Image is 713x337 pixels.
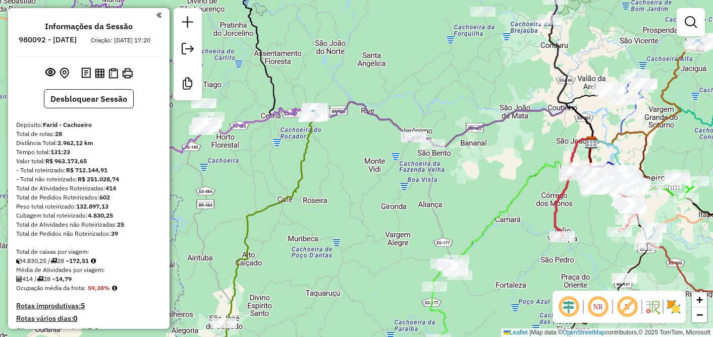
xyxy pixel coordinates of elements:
[56,275,72,283] strong: 14,79
[529,329,531,336] span: |
[16,284,86,292] span: Ocupação média da frota:
[16,202,161,211] div: Peso total roteirizado:
[615,295,639,319] span: Exibir rótulo
[156,9,161,21] a: Clique aqui para minimizar o painel
[557,295,581,319] span: Ocultar deslocamento
[16,327,161,335] h4: Clientes Priorizados NR:
[16,193,161,202] div: Total de Pedidos Roteirizados:
[445,257,458,270] img: Muqui
[470,7,496,17] div: Atividade não roteirizada - BAR ARAPOCA
[106,66,120,81] button: Visualizar Romaneio
[16,211,161,220] div: Cubagem total roteirizado:
[43,65,58,81] button: Exibir sessão original
[16,120,161,129] div: Depósito:
[696,293,703,306] span: +
[16,220,161,229] div: Total de Atividades não Roteirizadas:
[16,275,161,284] div: 414 / 28 =
[69,257,89,264] strong: 172,51
[111,230,118,237] strong: 39
[44,89,134,108] button: Desbloquear Sessão
[192,120,217,130] div: Atividade não roteirizada - BAR DO PACOCA
[193,121,218,131] div: Atividade não roteirizada - VERA LUCIA CAMUZI
[212,318,237,328] div: Atividade não roteirizada - SUPERM DO POVO
[81,301,85,310] strong: 5
[73,314,77,323] strong: 0
[87,36,154,45] div: Criação: [DATE] 17:20
[612,273,637,283] div: Atividade não roteirizada - TEXA GRILL
[66,166,107,174] strong: R$ 712.144,91
[178,12,198,35] a: Nova sessão e pesquisa
[681,12,701,32] a: Exibir filtros
[120,66,135,81] button: Imprimir Rotas
[88,284,110,292] strong: 59,38%
[16,166,161,175] div: - Total roteirizado:
[211,318,236,328] div: Atividade não roteirizada - SUP NSA APARECIDA
[192,118,217,128] div: Atividade não roteirizada - BAR DA DRI
[16,276,22,282] i: Total de Atividades
[93,66,106,80] button: Visualizar relatório de Roteirização
[78,175,119,183] strong: R$ 251.028,74
[504,329,528,336] a: Leaflet
[692,292,707,307] a: Zoom in
[16,184,161,193] div: Total de Atividades Roteirizadas:
[117,221,124,228] strong: 25
[16,148,161,157] div: Tempo total:
[16,258,22,264] i: Cubagem total roteirizado
[195,118,221,128] div: Atividade não roteirizada - BOTECO DUNEGO
[191,98,216,108] div: Atividade não roteirizada - LANCHONETE DO BONITO
[190,125,215,135] div: Atividade não roteirizada - REST NO TOPO
[50,148,70,156] strong: 131:23
[99,193,110,201] strong: 602
[189,124,214,134] div: Atividade não roteirizada - MERCEARIA DA PAULINA
[58,139,93,147] strong: 2.962,12 km
[199,112,225,122] div: Atividade não roteirizada - SANDRA LUCIA
[203,116,216,129] img: Guaçuí
[196,117,221,127] div: Atividade não roteirizada - CACHACARIA JJ
[306,109,319,122] img: Alegre
[94,326,98,335] strong: 0
[19,35,77,44] h6: 980092 - [DATE]
[16,302,161,310] h4: Rotas improdutivas:
[16,256,161,265] div: 4.830,25 / 28 =
[585,136,598,149] img: Farid - Cachoeiro
[178,39,198,61] a: Exportar sessão
[193,119,218,129] div: Atividade não roteirizada - MARCOS SOUZA
[16,229,161,238] div: Total de Pedidos não Roteirizados:
[16,139,161,148] div: Distância Total:
[16,175,161,184] div: - Total não roteirizado:
[696,308,703,321] span: −
[45,157,87,165] strong: R$ 963.173,65
[45,22,133,31] h4: Informações da Sessão
[16,157,161,166] div: Valor total:
[666,299,682,315] img: Exibir/Ocultar setores
[55,130,62,138] strong: 28
[16,129,161,139] div: Total de rotas:
[112,285,117,291] em: Média calculada utilizando a maior ocupação (%Peso ou %Cubagem) de cada rota da sessão. Rotas cro...
[88,212,113,219] strong: 4.830,25
[50,258,57,264] i: Total de rotas
[194,122,219,132] div: Atividade não roteirizada - MERC DO TONINHO
[16,265,161,275] div: Média de Atividades por viagem:
[58,65,71,81] button: Centralizar mapa no depósito ou ponto de apoio
[612,273,637,283] div: Atividade não roteirizada - TEXA GRILL
[79,65,93,81] button: Logs desbloquear sessão
[501,328,713,337] div: Map data © contributors,© 2025 TomTom, Microsoft
[586,295,610,319] span: Ocultar NR
[76,203,108,210] strong: 132.897,13
[16,314,161,323] h4: Rotas vários dias:
[197,117,222,127] div: Atividade não roteirizada - BOMBOCADOS
[43,121,92,128] strong: Farid - Cachoeiro
[194,119,219,129] div: Atividade não roteirizada - MERENDEIRA
[16,247,161,256] div: Total de caixas por viagem:
[692,307,707,322] a: Zoom out
[644,299,661,315] img: Fluxo de ruas
[178,74,198,96] a: Criar modelo
[91,258,96,264] i: Meta Caixas/viagem: 1,00 Diferença: 171,51
[563,329,606,336] a: OpenStreetMap
[105,184,116,192] strong: 414
[37,276,43,282] i: Total de rotas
